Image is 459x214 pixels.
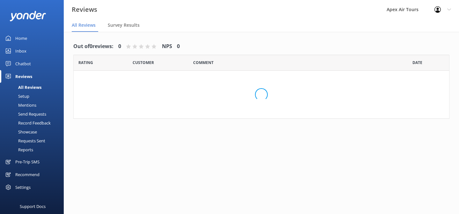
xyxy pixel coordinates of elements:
a: Showcase [4,127,64,136]
div: Setup [4,92,29,101]
div: All Reviews [4,83,41,92]
a: Setup [4,92,64,101]
div: Send Requests [4,110,46,118]
h4: 0 [177,42,180,51]
div: Showcase [4,127,37,136]
h4: Out of 0 reviews: [73,42,113,51]
div: Inbox [15,45,26,57]
img: yonder-white-logo.png [10,11,46,21]
span: Date [412,60,422,66]
span: All Reviews [72,22,96,28]
div: Home [15,32,27,45]
div: Reviews [15,70,32,83]
a: Requests Sent [4,136,64,145]
div: Reports [4,145,33,154]
a: Mentions [4,101,64,110]
h3: Reviews [72,4,97,15]
h4: NPS [162,42,172,51]
a: All Reviews [4,83,64,92]
a: Send Requests [4,110,64,118]
div: Mentions [4,101,36,110]
div: Recommend [15,168,40,181]
div: Pre-Trip SMS [15,155,40,168]
div: Settings [15,181,31,194]
span: Date [133,60,154,66]
span: Question [193,60,214,66]
div: Chatbot [15,57,31,70]
div: Record Feedback [4,118,51,127]
a: Record Feedback [4,118,64,127]
span: Date [78,60,93,66]
h4: 0 [118,42,121,51]
a: Reports [4,145,64,154]
span: Survey Results [108,22,140,28]
div: Requests Sent [4,136,45,145]
div: Support Docs [20,200,46,213]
